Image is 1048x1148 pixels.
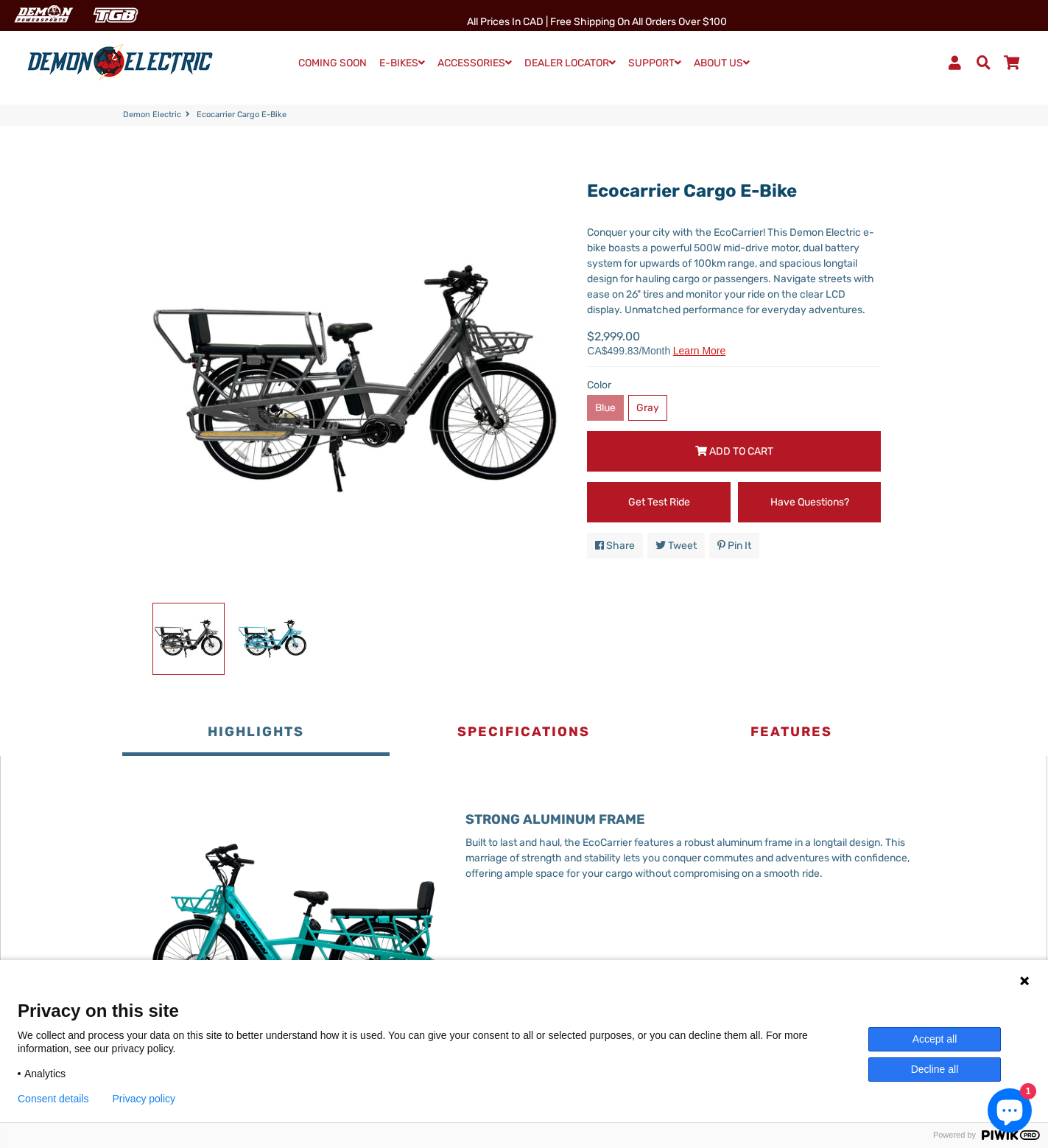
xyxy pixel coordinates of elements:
img: Demon Electric logo [22,43,218,82]
span: Add to Cart [709,445,773,458]
button: Add to Cart [587,431,881,472]
img: R2LECD-min.jpg [144,783,443,1082]
a: DEALER LOCATOR [519,52,621,74]
p: We collect and process your data on this site to better understand how it is used. You can give y... [18,1029,868,1055]
label: Color [587,377,881,393]
inbox-online-store-chat: Shopify online store chat [983,1088,1036,1136]
img: Demon Electric [7,3,78,27]
span: Tweet [668,539,697,552]
a: Demon Electric [123,109,181,122]
a: Get Test Ride [587,482,731,522]
button: Features [657,712,924,756]
button: Accept all [868,1027,1001,1051]
button: Specifications [390,712,657,756]
label: Blue [587,395,624,421]
a: COMING SOON [293,53,372,74]
div: Conquer your city with the EcoCarrier! This Demon Electric e-bike boasts a powerful 500W mid-driv... [587,225,881,318]
a: E-BIKES [374,52,430,74]
a: Privacy policy [113,1093,176,1105]
a: ABOUT US [689,52,755,74]
button: Consent details [18,1093,89,1105]
p: Built to last and haul, the EcoCarrier features a robust aluminum frame in a longtail design. Thi... [465,835,925,881]
span: Share [606,539,635,552]
img: Ecocarrier Cargo E-Bike [153,603,224,674]
span: Powered by [927,1130,982,1140]
img: Ecocarrier Cargo E-Bike [237,603,308,674]
a: Ecocarrier Cargo E-Bike [587,181,797,201]
span: Pin it [728,539,751,552]
label: Gray [628,395,667,421]
span: Analytics [24,1067,66,1080]
span: $2,999.00 [587,328,725,356]
a: SUPPORT [623,52,686,74]
span: All Prices in CAD | Free shipping on all orders over $100 [467,15,727,28]
h3: STRONG ALUMINUM FRAME [465,812,925,828]
a: ACCESSORIES [432,52,517,74]
button: Highlights [122,712,390,756]
span: Ecocarrier Cargo E-Bike [197,109,286,122]
a: Have Questions? [738,482,882,522]
button: Decline all [868,1057,1001,1082]
img: TGB Canada [85,3,146,27]
span: Privacy on this site [18,1000,1030,1021]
